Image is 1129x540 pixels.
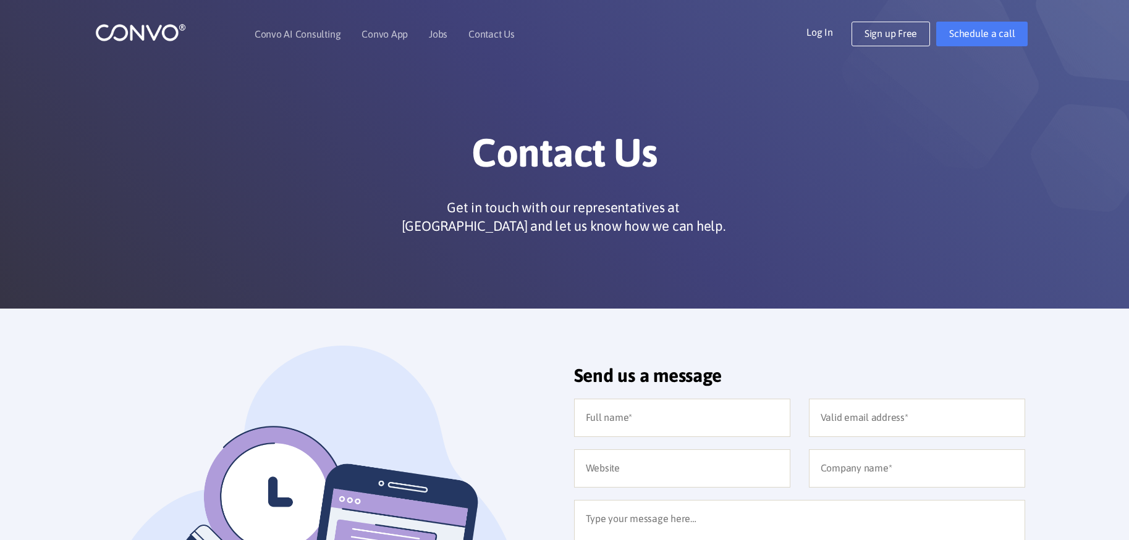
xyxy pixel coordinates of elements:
a: Sign up Free [852,22,930,46]
a: Contact Us [468,29,515,39]
a: Convo AI Consulting [255,29,340,39]
a: Convo App [362,29,408,39]
input: Full name* [574,399,790,437]
p: Get in touch with our representatives at [GEOGRAPHIC_DATA] and let us know how we can help. [397,198,730,235]
a: Jobs [429,29,447,39]
input: Website [574,449,790,488]
h1: Contact Us [222,129,908,186]
a: Schedule a call [936,22,1028,46]
input: Company name* [809,449,1025,488]
img: logo_1.png [95,23,186,42]
h2: Send us a message [574,364,1025,396]
a: Log In [806,22,852,41]
input: Valid email address* [809,399,1025,437]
